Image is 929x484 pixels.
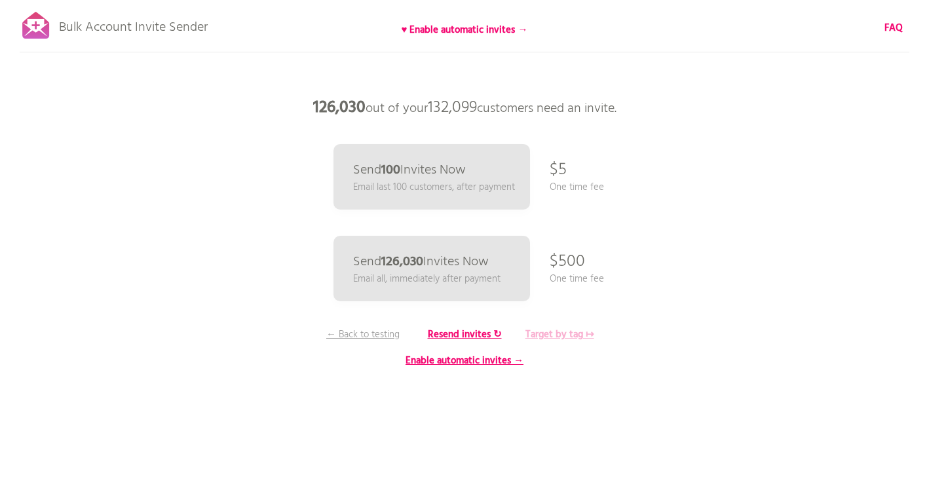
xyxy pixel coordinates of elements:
p: Send Invites Now [353,164,466,177]
b: FAQ [884,20,903,36]
p: One time fee [550,180,604,195]
b: ♥ Enable automatic invites → [402,22,528,38]
p: $5 [550,151,567,190]
a: FAQ [884,21,903,35]
a: Send126,030Invites Now Email all, immediately after payment [333,236,530,301]
b: 126,030 [381,251,423,272]
b: Target by tag ↦ [525,327,594,343]
p: Bulk Account Invite Sender [59,8,208,41]
p: $500 [550,242,585,282]
p: Email all, immediately after payment [353,272,501,286]
b: 100 [381,160,400,181]
p: One time fee [550,272,604,286]
p: Send Invites Now [353,255,489,269]
b: 126,030 [313,95,366,121]
span: 132,099 [428,95,477,121]
p: out of your customers need an invite. [268,88,661,128]
b: Enable automatic invites → [406,353,523,369]
p: ← Back to testing [314,327,412,342]
p: Email last 100 customers, after payment [353,180,515,195]
a: Send100Invites Now Email last 100 customers, after payment [333,144,530,210]
b: Resend invites ↻ [428,327,502,343]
